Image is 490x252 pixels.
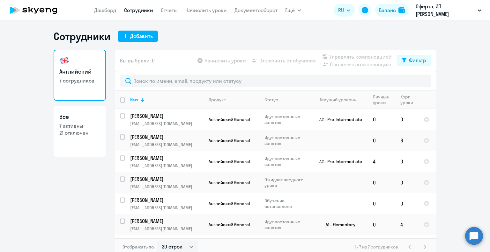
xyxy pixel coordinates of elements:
p: Идут постоянные занятия [264,156,308,167]
div: Личные уроки [373,94,391,105]
p: [EMAIL_ADDRESS][DOMAIN_NAME] [130,184,203,190]
p: Оферта, ИП [PERSON_NAME] [416,3,475,18]
span: Вы выбрали: 0 [120,57,155,64]
td: 0 [395,151,419,172]
div: Текущий уровень [314,97,367,103]
td: A2 - Pre-Intermediate [308,109,368,130]
div: Личные уроки [373,94,395,105]
a: Все7 активны21 отключен [54,106,106,157]
div: Добавить [130,32,153,40]
span: Английский General [209,201,250,206]
a: [PERSON_NAME] [130,218,203,225]
span: Английский General [209,159,250,164]
span: 1 - 7 из 7 сотрудников [354,244,398,250]
input: Поиск по имени, email, продукту или статусу [120,75,431,87]
h3: Английский [59,68,100,76]
div: Имя [130,97,138,103]
h3: Все [59,113,100,121]
p: [PERSON_NAME] [130,197,202,204]
a: Английский7 сотрудников [54,50,106,101]
div: Имя [130,97,203,103]
td: 0 [368,214,395,235]
span: Английский General [209,180,250,185]
div: Фильтр [409,56,426,64]
p: [PERSON_NAME] [130,133,202,140]
p: [EMAIL_ADDRESS][DOMAIN_NAME] [130,142,203,148]
a: [PERSON_NAME] [130,112,203,119]
a: Документооборот [234,7,278,13]
p: [PERSON_NAME] [130,176,202,183]
p: 7 активны [59,122,100,129]
p: [PERSON_NAME] [130,218,202,225]
td: 0 [395,193,419,214]
span: RU [338,6,344,14]
h1: Сотрудники [54,30,110,43]
p: Идут постоянные занятия [264,135,308,146]
span: Английский General [209,117,250,122]
p: [EMAIL_ADDRESS][DOMAIN_NAME] [130,226,203,232]
td: 4 [395,214,419,235]
td: 0 [395,172,419,193]
div: Баланс [379,6,396,14]
td: 4 [368,151,395,172]
button: Фильтр [397,55,431,66]
span: Ещё [285,6,295,14]
td: A1 - Elementary [308,214,368,235]
p: Ожидает вводного урока [264,177,308,188]
a: Начислить уроки [185,7,227,13]
p: Обучение остановлено [264,198,308,209]
button: Добавить [118,31,158,42]
a: Отчеты [161,7,178,13]
p: [PERSON_NAME] [130,155,202,162]
p: [EMAIL_ADDRESS][DOMAIN_NAME] [130,121,203,126]
td: 0 [368,193,395,214]
p: 21 отключен [59,129,100,136]
p: Идут постоянные занятия [264,114,308,125]
div: Корп. уроки [400,94,414,105]
a: [PERSON_NAME] [130,133,203,140]
button: Ещё [285,4,301,17]
p: [PERSON_NAME] [130,112,202,119]
td: 0 [368,130,395,151]
a: [PERSON_NAME] [130,176,203,183]
td: 0 [395,109,419,130]
span: Отображать по: [122,244,155,250]
a: Дашборд [94,7,116,13]
img: balance [398,7,405,13]
td: 0 [368,172,395,193]
td: 6 [395,130,419,151]
img: english [59,55,70,66]
a: Сотрудники [124,7,153,13]
button: RU [334,4,355,17]
div: Текущий уровень [320,97,356,103]
td: A2 - Pre-Intermediate [308,151,368,172]
button: Балансbalance [375,4,409,17]
td: 0 [368,109,395,130]
div: Корп. уроки [400,94,418,105]
button: Оферта, ИП [PERSON_NAME] [412,3,485,18]
p: Идут постоянные занятия [264,219,308,230]
div: Продукт [209,97,226,103]
p: [EMAIL_ADDRESS][DOMAIN_NAME] [130,163,203,169]
a: [PERSON_NAME] [130,197,203,204]
span: Английский General [209,138,250,143]
p: [EMAIL_ADDRESS][DOMAIN_NAME] [130,205,203,211]
div: Продукт [209,97,259,103]
div: Статус [264,97,278,103]
span: Английский General [209,222,250,227]
p: 7 сотрудников [59,77,100,84]
a: [PERSON_NAME] [130,155,203,162]
div: Статус [264,97,308,103]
